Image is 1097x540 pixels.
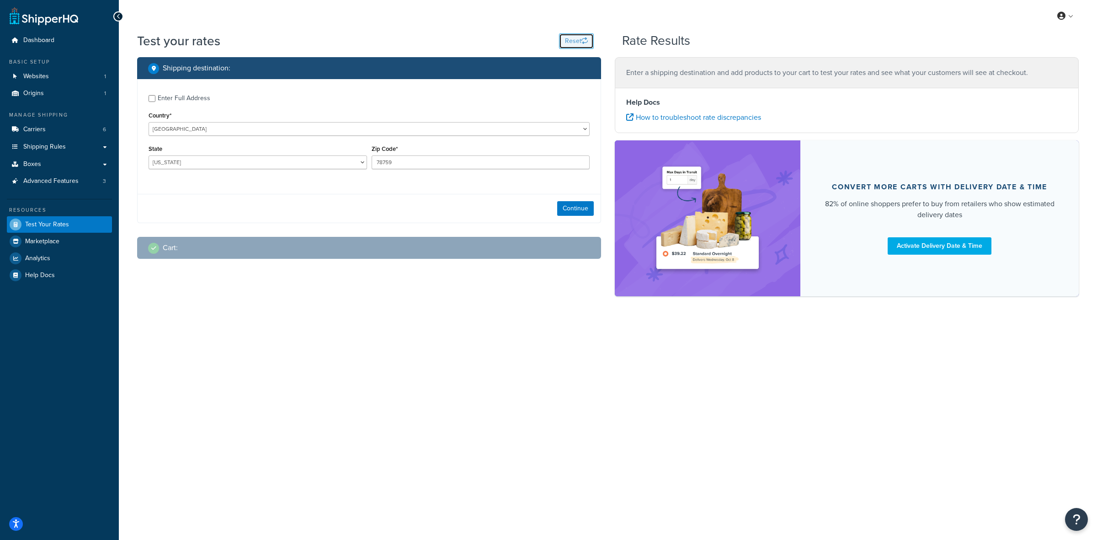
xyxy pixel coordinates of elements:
[7,85,112,102] li: Origins
[7,233,112,250] a: Marketplace
[622,34,690,48] h2: Rate Results
[103,126,106,134] span: 6
[149,145,162,152] label: State
[7,250,112,267] a: Analytics
[23,126,46,134] span: Carriers
[7,58,112,66] div: Basic Setup
[7,68,112,85] li: Websites
[888,237,991,255] a: Activate Delivery Date & Time
[23,90,44,97] span: Origins
[23,177,79,185] span: Advanced Features
[626,66,1067,79] p: Enter a shipping destination and add products to your cart to test your rates and see what your c...
[7,173,112,190] a: Advanced Features3
[25,272,55,279] span: Help Docs
[104,73,106,80] span: 1
[626,112,761,123] a: How to troubleshoot rate discrepancies
[163,64,230,72] h2: Shipping destination :
[25,221,69,229] span: Test Your Rates
[7,121,112,138] li: Carriers
[7,139,112,155] a: Shipping Rules
[822,198,1057,220] div: 82% of online shoppers prefer to buy from retailers who show estimated delivery dates
[149,95,155,102] input: Enter Full Address
[7,68,112,85] a: Websites1
[7,216,112,233] a: Test Your Rates
[137,32,220,50] h1: Test your rates
[832,182,1047,192] div: Convert more carts with delivery date & time
[163,244,178,252] h2: Cart :
[372,145,398,152] label: Zip Code*
[1065,508,1088,531] button: Open Resource Center
[23,73,49,80] span: Websites
[25,238,59,246] span: Marketplace
[626,97,1067,108] h4: Help Docs
[149,112,171,119] label: Country*
[25,255,50,262] span: Analytics
[23,143,66,151] span: Shipping Rules
[103,177,106,185] span: 3
[7,267,112,283] a: Help Docs
[23,37,54,44] span: Dashboard
[7,206,112,214] div: Resources
[158,92,210,105] div: Enter Full Address
[7,85,112,102] a: Origins1
[23,160,41,168] span: Boxes
[7,32,112,49] a: Dashboard
[557,201,594,216] button: Continue
[7,156,112,173] a: Boxes
[104,90,106,97] span: 1
[7,121,112,138] a: Carriers6
[559,33,594,49] button: Reset
[650,154,765,283] img: feature-image-ddt-36eae7f7280da8017bfb280eaccd9c446f90b1fe08728e4019434db127062ab4.png
[7,173,112,190] li: Advanced Features
[7,111,112,119] div: Manage Shipping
